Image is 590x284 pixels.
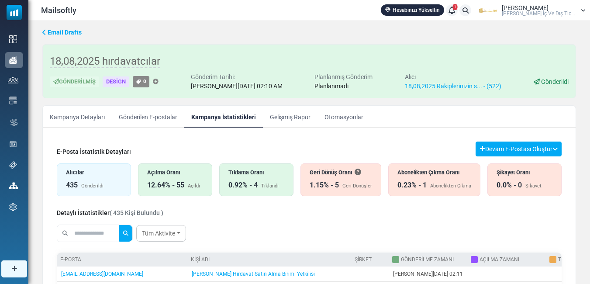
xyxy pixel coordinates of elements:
a: Gönderilme Zamanı [401,256,454,263]
div: Gönderim Tarihi: [191,73,283,82]
img: mailsoftly_icon_blue_white.svg [7,5,22,20]
a: Gelişmiş Rapor [263,106,317,128]
span: ( 435 Kişi Bulundu ) [110,209,163,216]
a: [PERSON_NAME] Hırdavat Satın Alma Birimi Yetkilisi [192,271,315,277]
img: settings-icon.svg [9,203,17,211]
span: [PERSON_NAME] [502,5,549,11]
div: 435 [66,180,78,190]
img: workflow.svg [9,118,19,128]
a: Gönderilen E-postalar [112,106,184,128]
img: User Logo [478,4,500,17]
a: Otomasyonlar [317,106,370,128]
img: landing_pages.svg [9,140,17,148]
div: Abonelikten Çıkma Oranı [397,168,471,177]
div: Açılma Oranı [147,168,203,177]
a: User Logo [PERSON_NAME] [PERSON_NAME] İç Ve Dış Tic... [478,4,586,17]
a: 1 [446,4,458,16]
span: 18,08,2025 hırdavatcılar [50,55,160,68]
div: 0.23% - 1 [397,180,427,190]
span: Gönderildi [541,78,569,85]
span: 1 [453,4,458,10]
a: [EMAIL_ADDRESS][DOMAIN_NAME] [61,271,143,277]
div: Şikayet [525,183,542,190]
span: [PERSON_NAME] İç Ve Dış Tic... [502,11,575,16]
img: campaigns-icon-active.png [9,56,17,64]
a: Kişi Adı [191,256,210,263]
div: Planlanmış Gönderim [314,73,373,82]
a: Tüm Aktivite [136,225,186,242]
div: Abonelikten Çıkma [430,183,471,190]
div: Alıcılar [66,168,122,177]
a: E-posta [60,256,81,263]
a: 18,08,2025 Rakiplerinizin s... - (522) [405,83,501,90]
a: Email Drafts [42,28,82,37]
span: Planlanmadı [314,83,348,90]
div: Detaylı İstatistikler [57,208,163,218]
div: E-Posta İstatistik Detayları [57,147,131,156]
div: Şikayet Oranı [497,168,552,177]
span: translation missing: tr.ms_sidebar.email_drafts [48,29,82,36]
a: Kampanya İstatistikleri [184,106,263,128]
div: 0.92% - 4 [228,180,258,190]
div: Geri Dönüş Oranı [310,168,372,177]
a: Etiket Ekle [153,79,159,85]
button: Devam E-Postası Oluştur [476,142,562,156]
div: Açıldı [188,183,200,190]
div: Gönderildi [81,183,104,190]
i: Bir e-posta alıcısına ulaşamadığında geri döner. Bu, dolu bir gelen kutusu nedeniyle geçici olara... [355,169,361,175]
img: support-icon.svg [9,161,17,169]
img: email-templates-icon.svg [9,97,17,104]
span: Mailsoftly [41,4,76,16]
div: Gönderilmiş [50,76,99,87]
div: Geri Dönüşler [342,183,372,190]
span: 0 [143,78,146,84]
img: dashboard-icon.svg [9,35,17,43]
a: Hesabınızı Yükseltin [381,4,444,16]
div: 1.15% - 5 [310,180,339,190]
a: 0 [133,76,149,87]
a: Açılma Zamanı [480,256,519,263]
div: Alıcı [405,73,501,82]
div: Design [103,76,129,87]
div: 0.0% - 0 [497,180,522,190]
td: [PERSON_NAME][DATE] 02:11 [389,267,467,282]
a: Kampanya Detayları [43,106,112,128]
div: Tıklandı [261,183,279,190]
img: contacts-icon.svg [8,77,18,83]
a: Şirket [355,256,372,263]
div: [PERSON_NAME][DATE] 02:10 AM [191,82,283,91]
div: Tıklama Oranı [228,168,284,177]
div: 12.64% - 55 [147,180,184,190]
